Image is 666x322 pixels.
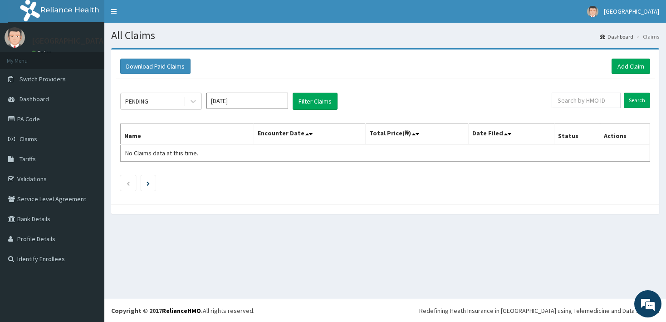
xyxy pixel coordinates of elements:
[121,124,254,145] th: Name
[5,27,25,48] img: User Image
[604,7,659,15] span: [GEOGRAPHIC_DATA]
[147,179,150,187] a: Next page
[254,124,366,145] th: Encounter Date
[552,93,621,108] input: Search by HMO ID
[293,93,338,110] button: Filter Claims
[20,75,66,83] span: Switch Providers
[111,307,203,315] strong: Copyright © 2017 .
[120,59,191,74] button: Download Paid Claims
[612,59,650,74] a: Add Claim
[126,179,130,187] a: Previous page
[554,124,600,145] th: Status
[365,124,469,145] th: Total Price(₦)
[600,33,633,40] a: Dashboard
[587,6,598,17] img: User Image
[111,30,659,41] h1: All Claims
[104,299,666,322] footer: All rights reserved.
[125,149,198,157] span: No Claims data at this time.
[162,307,201,315] a: RelianceHMO
[206,93,288,109] input: Select Month and Year
[469,124,554,145] th: Date Filed
[419,306,659,315] div: Redefining Heath Insurance in [GEOGRAPHIC_DATA] using Telemedicine and Data Science!
[125,97,148,106] div: PENDING
[624,93,650,108] input: Search
[600,124,650,145] th: Actions
[32,50,54,56] a: Online
[20,95,49,103] span: Dashboard
[32,37,107,45] p: [GEOGRAPHIC_DATA]
[20,155,36,163] span: Tariffs
[634,33,659,40] li: Claims
[20,135,37,143] span: Claims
